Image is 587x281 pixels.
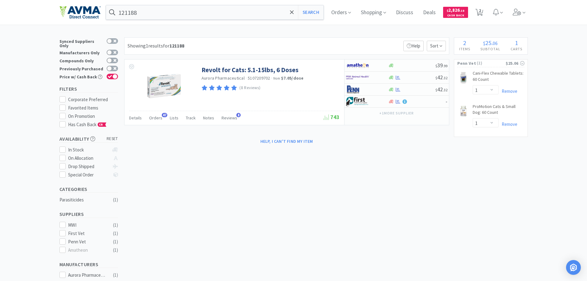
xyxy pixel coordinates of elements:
h5: Availability [59,135,118,143]
div: On Promotion [68,113,118,120]
div: Price w/ Cash Back [59,74,104,79]
span: 25 [485,39,491,47]
span: . 32 [443,76,447,80]
span: $ [435,64,437,68]
h4: Subtotal [475,46,506,52]
a: 2 [473,10,486,16]
span: · [271,75,272,81]
span: 47 [162,113,167,117]
span: Notes [203,115,214,121]
span: 39 [435,62,447,69]
h4: Items [454,46,475,52]
span: Orders [149,115,162,121]
div: Parasiticides [59,196,109,204]
span: . 32 [443,88,447,92]
span: Reviews [222,115,237,121]
span: Sort [427,41,446,51]
div: Previously Purchased [59,66,104,71]
div: ( 1 ) [113,221,118,229]
span: 5107209702 [248,75,270,81]
p: Help [403,41,424,51]
div: Aurora Pharmaceutical [68,271,106,279]
p: (8 Reviews) [239,85,260,91]
button: +1more supplier [376,109,417,118]
div: Open Intercom Messenger [566,260,581,275]
img: bbf8d950b56449de91fa5b3ffd12dbf2_159057.png [457,105,470,117]
h5: Categories [59,186,118,193]
div: . [475,40,506,46]
div: Showing 1 results [128,42,184,50]
h5: Manufacturers [59,261,118,268]
span: 06 [493,40,498,46]
span: 8 [236,113,241,117]
div: Drop Shipped [68,163,109,170]
a: ProMotion Cats & Small Dog: 60 Count [473,104,524,118]
span: . 99 [443,64,447,68]
span: · [246,75,247,81]
span: from [273,76,280,81]
div: Corporate Preferred [68,96,118,103]
span: 1 [515,39,518,47]
div: ( 1 ) [113,271,118,279]
a: Discuss [393,10,416,15]
div: Synced Suppliers Only [59,38,104,48]
span: Penn Vet [457,60,476,67]
span: Details [129,115,142,121]
span: . 18 [460,9,464,13]
div: MWI [68,221,106,229]
div: ( 1 ) [113,230,118,237]
button: Search [298,5,324,19]
span: $ [483,40,485,46]
a: Remove [499,88,517,94]
input: Search by item, sku, manufacturer, ingredient, size... [106,5,324,19]
h5: Suppliers [59,211,118,218]
img: bb34df12c7ec47668f72623dbdc7797b_157905.png [457,72,470,84]
div: Penn Vet [68,238,106,246]
div: ( 1 ) [113,246,118,254]
span: $ [435,76,437,80]
span: Track [186,115,196,121]
a: Revolt for Cats: 5.1-15lbs, 6 Doses [202,66,299,74]
a: Cani-Flex Chewable Tablets: 60 Count [473,70,524,85]
span: Cash Back [447,14,464,18]
img: 67d67680309e4a0bb49a5ff0391dcc42_6.png [346,97,369,106]
div: In Stock [68,146,109,154]
div: First Vet [68,230,106,237]
span: reset [107,136,118,142]
span: - [446,98,447,105]
div: Favorited Items [68,104,118,112]
a: $2,826.18Cash Back [443,4,468,21]
span: for [163,43,184,49]
span: 743 [324,114,340,121]
span: 42 [435,86,447,93]
h5: Filters [59,85,118,93]
div: Special Order [68,171,109,179]
span: $ [435,88,437,92]
img: e1133ece90fa4a959c5ae41b0808c578_9.png [346,85,369,94]
span: Lists [170,115,178,121]
div: $25.06 [506,60,524,67]
span: CB [98,123,104,126]
div: On Allocation [68,155,109,162]
a: Aurora Pharmaceutical [202,75,245,81]
span: 2 [463,39,466,47]
button: Help, I can't find my item [257,136,317,147]
div: ( 1 ) [113,238,118,246]
span: 2,826 [447,7,464,13]
span: $ [447,9,448,13]
img: 1a0d7128cfc940609880b0f62f109eae_320548.png [145,66,185,106]
img: 3331a67d23dc422aa21b1ec98afbf632_11.png [346,61,369,70]
div: Manufacturers Only [59,50,104,55]
div: ( 1 ) [113,196,118,204]
a: Remove [499,121,517,127]
span: ( 2 ) [476,60,506,66]
a: Deals [421,10,438,15]
div: Compounds Only [59,58,104,63]
img: f6b2451649754179b5b4e0c70c3f7cb0_2.png [346,73,369,82]
strong: $7.05 / dose [281,75,304,81]
span: 42 [435,74,447,81]
strong: 121188 [169,43,184,49]
span: Has Cash Back [68,122,107,127]
h4: Carts [506,46,528,52]
div: Amatheon [68,246,106,254]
